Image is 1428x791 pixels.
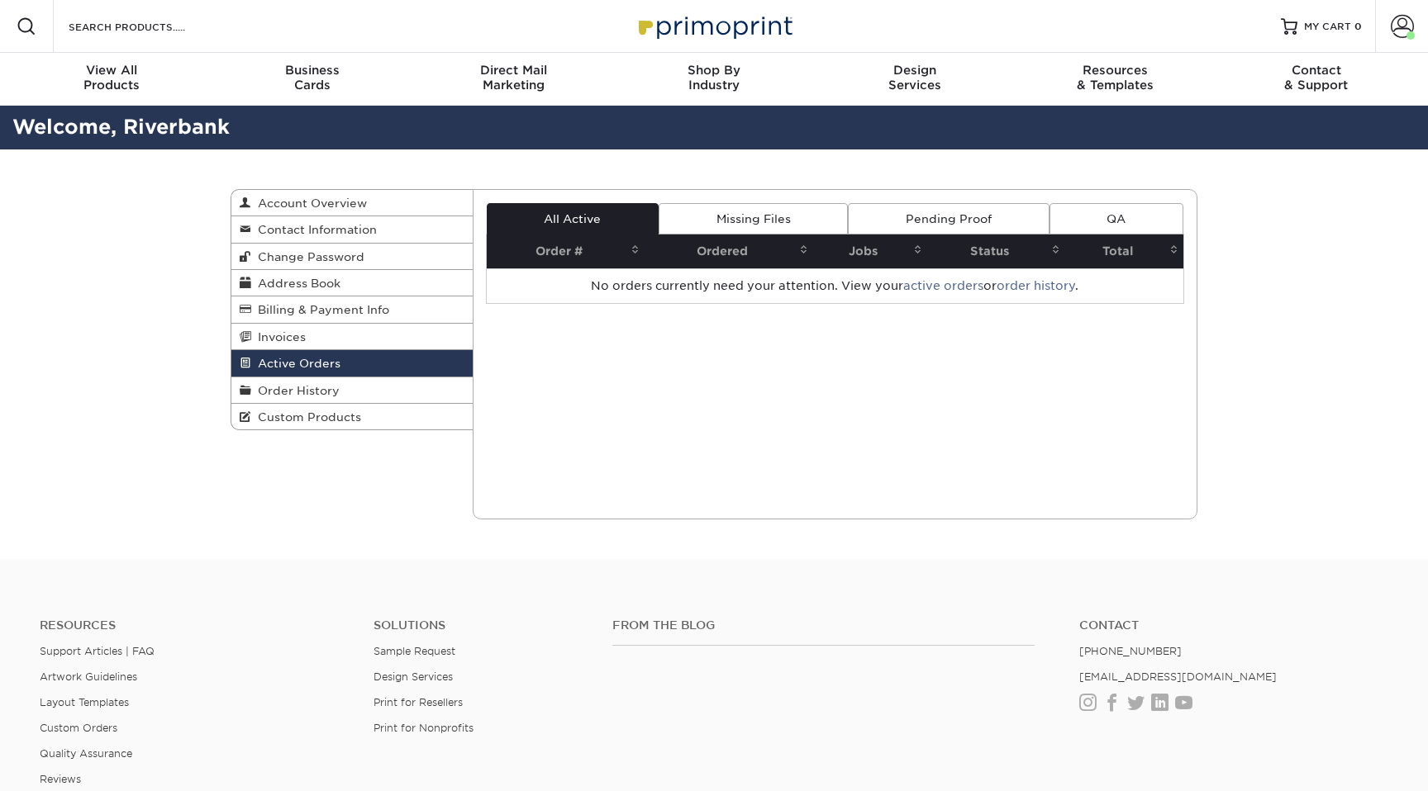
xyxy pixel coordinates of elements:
[40,618,349,632] h4: Resources
[40,722,117,734] a: Custom Orders
[612,618,1035,632] h4: From the Blog
[814,63,1015,78] span: Design
[659,203,848,234] a: Missing Files
[251,277,340,290] span: Address Book
[487,268,1184,303] td: No orders currently need your attention. View your or .
[1354,21,1362,32] span: 0
[251,357,340,370] span: Active Orders
[12,63,212,92] div: Products
[1216,53,1416,106] a: Contact& Support
[1015,53,1216,106] a: Resources& Templates
[231,350,473,377] a: Active Orders
[374,722,474,734] a: Print for Nonprofits
[40,696,129,708] a: Layout Templates
[374,645,455,657] a: Sample Request
[1079,618,1388,632] a: Contact
[1216,63,1416,78] span: Contact
[67,17,228,36] input: SEARCH PRODUCTS.....
[614,63,815,78] span: Shop By
[231,404,473,429] a: Custom Products
[231,296,473,323] a: Billing & Payment Info
[374,696,463,708] a: Print for Resellers
[40,747,132,760] a: Quality Assurance
[231,244,473,270] a: Change Password
[903,279,983,292] a: active orders
[40,645,155,657] a: Support Articles | FAQ
[251,384,340,397] span: Order History
[848,203,1049,234] a: Pending Proof
[413,63,614,78] span: Direct Mail
[927,234,1065,268] th: Status
[814,63,1015,92] div: Services
[251,250,364,263] span: Change Password
[12,53,212,106] a: View AllProducts
[251,223,377,236] span: Contact Information
[1079,670,1277,683] a: [EMAIL_ADDRESS][DOMAIN_NAME]
[813,234,927,268] th: Jobs
[631,8,797,44] img: Primoprint
[487,203,659,234] a: All Active
[251,303,389,316] span: Billing & Payment Info
[487,234,645,268] th: Order #
[1065,234,1183,268] th: Total
[413,63,614,92] div: Marketing
[645,234,813,268] th: Ordered
[374,618,588,632] h4: Solutions
[251,410,361,424] span: Custom Products
[212,53,413,106] a: BusinessCards
[12,63,212,78] span: View All
[997,279,1075,292] a: order history
[231,270,473,296] a: Address Book
[614,53,815,106] a: Shop ByIndustry
[814,53,1015,106] a: DesignServices
[231,324,473,350] a: Invoices
[1015,63,1216,92] div: & Templates
[1304,20,1351,34] span: MY CART
[40,773,81,785] a: Reviews
[231,190,473,216] a: Account Overview
[1079,645,1182,657] a: [PHONE_NUMBER]
[231,377,473,404] a: Order History
[1216,63,1416,92] div: & Support
[251,330,306,343] span: Invoices
[212,63,413,92] div: Cards
[231,216,473,243] a: Contact Information
[40,670,137,683] a: Artwork Guidelines
[212,63,413,78] span: Business
[374,670,453,683] a: Design Services
[413,53,614,106] a: Direct MailMarketing
[1050,203,1183,234] a: QA
[614,63,815,92] div: Industry
[1015,63,1216,78] span: Resources
[251,197,367,210] span: Account Overview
